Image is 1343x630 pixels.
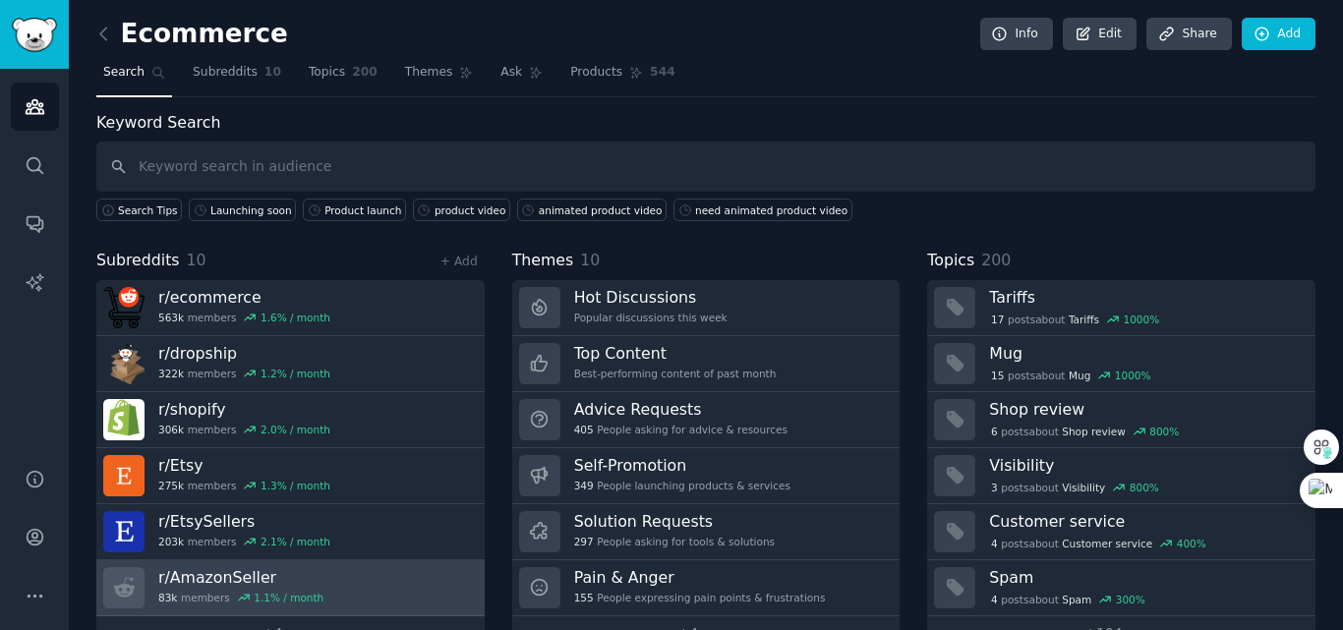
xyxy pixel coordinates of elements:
div: post s about [989,479,1160,496]
a: Subreddits10 [186,57,288,97]
h3: r/ EtsySellers [158,511,330,532]
div: 1.3 % / month [261,479,330,492]
a: r/Etsy275kmembers1.3% / month [96,448,485,504]
span: Shop review [1062,425,1125,438]
span: Search Tips [118,203,178,217]
span: 83k [158,591,177,604]
a: Search [96,57,172,97]
a: Advice Requests405People asking for advice & resources [512,392,901,448]
a: Spam4postsaboutSpam300% [927,560,1315,616]
a: product video [413,199,510,221]
img: ecommerce [103,287,145,328]
div: People expressing pain points & frustrations [574,591,826,604]
div: Launching soon [210,203,292,217]
div: 1.1 % / month [254,591,323,604]
a: Ask [494,57,550,97]
h3: Pain & Anger [574,567,826,588]
div: members [158,367,330,380]
h3: r/ dropship [158,343,330,364]
h3: Hot Discussions [574,287,728,308]
h3: r/ AmazonSeller [158,567,323,588]
div: members [158,535,330,548]
div: 1000 % [1124,313,1160,326]
span: Spam [1062,593,1091,606]
h3: Visibility [989,455,1302,476]
div: post s about [989,367,1152,384]
h3: r/ ecommerce [158,287,330,308]
a: r/EtsySellers203kmembers2.1% / month [96,504,485,560]
h3: Solution Requests [574,511,775,532]
span: 4 [991,593,998,606]
h3: Shop review [989,399,1302,420]
span: Themes [512,249,574,273]
span: 3 [991,481,998,494]
span: 306k [158,423,184,436]
span: Topics [927,249,974,273]
button: Search Tips [96,199,182,221]
span: 349 [574,479,594,492]
div: 400 % [1177,537,1206,550]
span: 203k [158,535,184,548]
span: Mug [1069,369,1090,382]
span: 544 [650,64,675,82]
a: Shop review6postsaboutShop review800% [927,392,1315,448]
div: members [158,311,330,324]
a: Edit [1063,18,1137,51]
img: Etsy [103,455,145,496]
span: 322k [158,367,184,380]
div: post s about [989,311,1161,328]
img: dropship [103,343,145,384]
h3: Customer service [989,511,1302,532]
label: Keyword Search [96,113,220,132]
span: 6 [991,425,998,438]
span: 155 [574,591,594,604]
div: post s about [989,423,1181,440]
span: 200 [981,251,1011,269]
span: Customer service [1062,537,1152,550]
div: 2.0 % / month [261,423,330,436]
h3: r/ shopify [158,399,330,420]
h3: Top Content [574,343,777,364]
a: Add [1242,18,1315,51]
span: 10 [580,251,600,269]
span: Ask [500,64,522,82]
div: 1.6 % / month [261,311,330,324]
span: Subreddits [96,249,180,273]
h3: Advice Requests [574,399,788,420]
span: 405 [574,423,594,436]
span: 10 [264,64,281,82]
span: 563k [158,311,184,324]
div: members [158,423,330,436]
div: members [158,591,323,604]
div: product video [435,203,505,217]
a: Pain & Anger155People expressing pain points & frustrations [512,560,901,616]
span: Products [570,64,622,82]
span: Subreddits [193,64,258,82]
span: Visibility [1062,481,1105,494]
a: Themes [398,57,481,97]
h3: Tariffs [989,287,1302,308]
div: Popular discussions this week [574,311,728,324]
span: 275k [158,479,184,492]
a: Visibility3postsaboutVisibility800% [927,448,1315,504]
div: need animated product video [695,203,847,217]
a: need animated product video [673,199,852,221]
a: Top ContentBest-performing content of past month [512,336,901,392]
h3: Self-Promotion [574,455,790,476]
span: Tariffs [1069,313,1099,326]
div: animated product video [539,203,663,217]
a: r/dropship322kmembers1.2% / month [96,336,485,392]
a: Customer service4postsaboutCustomer service400% [927,504,1315,560]
div: People asking for advice & resources [574,423,788,436]
span: Topics [309,64,345,82]
a: Info [980,18,1053,51]
div: 800 % [1130,481,1159,494]
div: post s about [989,535,1207,552]
a: Hot DiscussionsPopular discussions this week [512,280,901,336]
a: Products544 [563,57,681,97]
a: animated product video [517,199,667,221]
div: 800 % [1149,425,1179,438]
span: 17 [991,313,1004,326]
h2: Ecommerce [96,19,288,50]
a: Mug15postsaboutMug1000% [927,336,1315,392]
